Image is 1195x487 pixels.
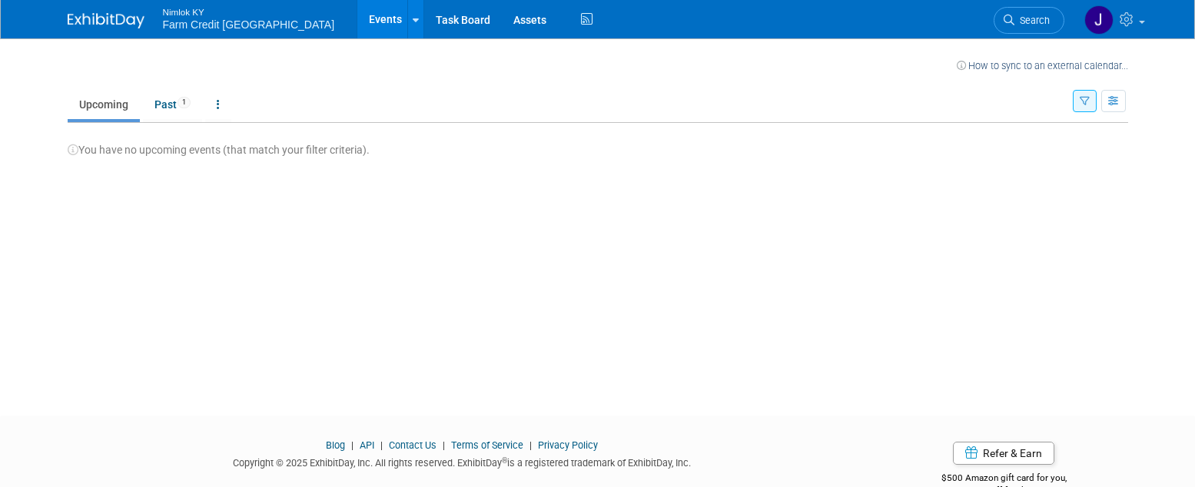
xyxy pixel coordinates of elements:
a: Upcoming [68,90,140,119]
sup: ® [502,456,507,465]
span: Search [1014,15,1050,26]
a: Refer & Earn [953,442,1054,465]
a: Search [994,7,1064,34]
span: | [439,439,449,451]
a: Blog [326,439,345,451]
a: API [360,439,374,451]
span: | [526,439,536,451]
span: Nimlok KY [163,3,335,19]
a: Terms of Service [451,439,523,451]
a: How to sync to an external calendar... [957,60,1128,71]
a: Contact Us [389,439,437,451]
div: Copyright © 2025 ExhibitDay, Inc. All rights reserved. ExhibitDay is a registered trademark of Ex... [68,452,858,470]
span: | [347,439,357,451]
span: 1 [178,97,191,108]
img: Jackie Emerso [1084,5,1114,35]
a: Past1 [143,90,202,119]
span: | [377,439,387,451]
a: Privacy Policy [538,439,598,451]
img: ExhibitDay [68,13,144,28]
span: Farm Credit [GEOGRAPHIC_DATA] [163,18,335,31]
span: You have no upcoming events (that match your filter criteria). [68,144,370,156]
